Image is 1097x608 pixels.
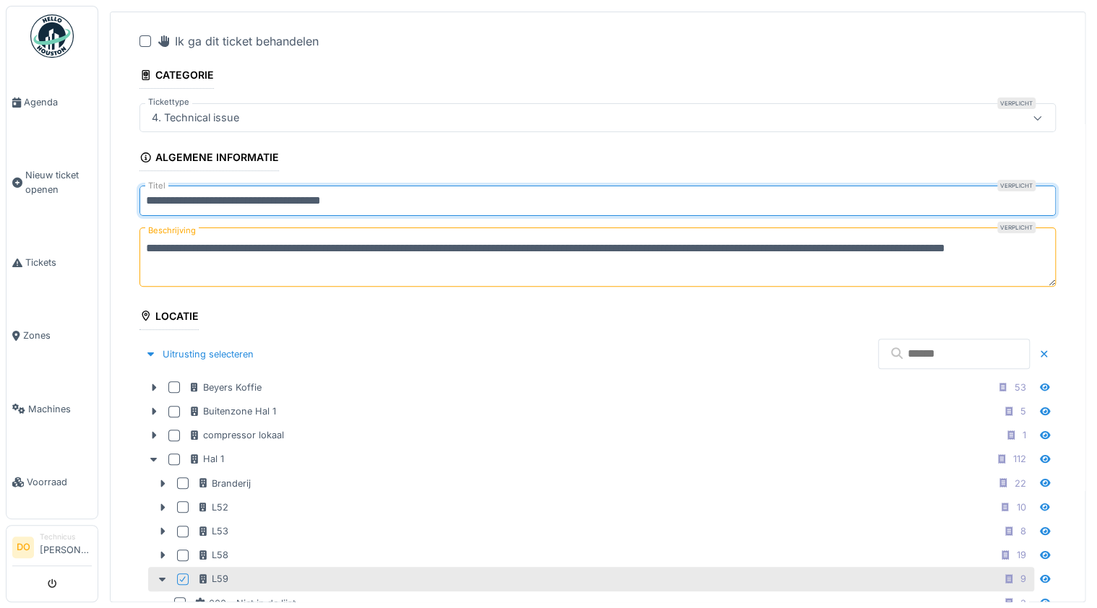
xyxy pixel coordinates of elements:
span: Machines [28,402,92,416]
div: Locatie [139,305,199,330]
a: Zones [7,299,98,372]
li: [PERSON_NAME] [40,531,92,563]
div: 112 [1013,452,1026,466]
div: 5 [1020,404,1026,418]
div: Ik ga dit ticket behandelen [157,32,319,50]
div: Technicus [40,531,92,542]
div: Categorie [139,64,214,89]
div: Beyers Koffie [189,381,262,394]
div: 22 [1015,477,1026,490]
label: Titel [145,180,168,192]
div: 53 [1015,381,1026,394]
a: Agenda [7,66,98,139]
span: Tickets [25,256,92,269]
span: Agenda [24,95,92,109]
label: Beschrijving [145,222,199,240]
div: 9 [1020,572,1026,586]
div: L53 [197,524,228,538]
div: 8 [1020,524,1026,538]
div: L58 [197,548,228,562]
div: L59 [197,572,228,586]
div: Verplicht [997,180,1036,191]
div: Uitrusting selecteren [139,344,259,364]
span: Voorraad [27,475,92,489]
div: 19 [1017,548,1026,562]
a: Tickets [7,226,98,299]
div: 1 [1023,428,1026,442]
img: Badge_color-CXgf-gQk.svg [30,14,74,58]
a: Machines [7,373,98,446]
div: 10 [1017,500,1026,514]
div: Hal 1 [189,452,224,466]
li: DO [12,537,34,558]
span: Nieuw ticket openen [25,168,92,196]
div: Branderij [197,477,251,490]
label: Tickettype [145,96,192,108]
div: Verplicht [997,222,1036,233]
div: Verplicht [997,97,1036,109]
a: Nieuw ticket openen [7,139,98,226]
div: 4. Technical issue [146,110,245,126]
a: Voorraad [7,446,98,518]
div: Buitenzone Hal 1 [189,404,276,418]
div: L52 [197,500,228,514]
div: Algemene informatie [139,147,279,171]
span: Zones [23,329,92,342]
div: compressor lokaal [189,428,284,442]
a: DO Technicus[PERSON_NAME] [12,531,92,566]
